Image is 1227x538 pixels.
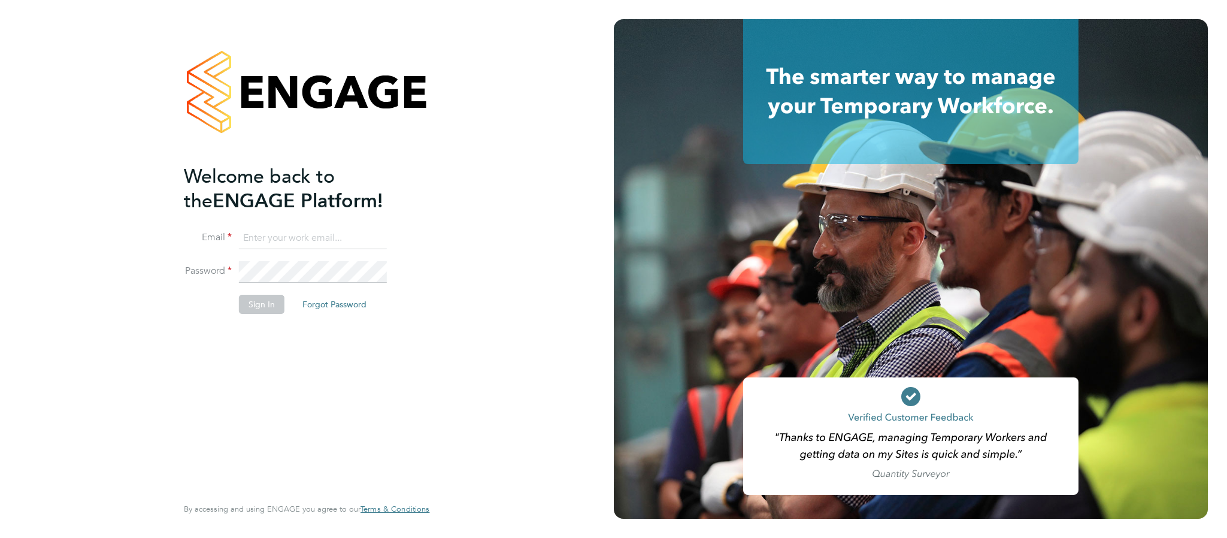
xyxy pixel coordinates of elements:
[184,265,232,277] label: Password
[293,295,376,314] button: Forgot Password
[184,504,429,514] span: By accessing and using ENGAGE you agree to our
[184,164,417,213] h2: ENGAGE Platform!
[239,228,387,249] input: Enter your work email...
[184,165,335,213] span: Welcome back to the
[184,231,232,244] label: Email
[360,504,429,514] a: Terms & Conditions
[239,295,284,314] button: Sign In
